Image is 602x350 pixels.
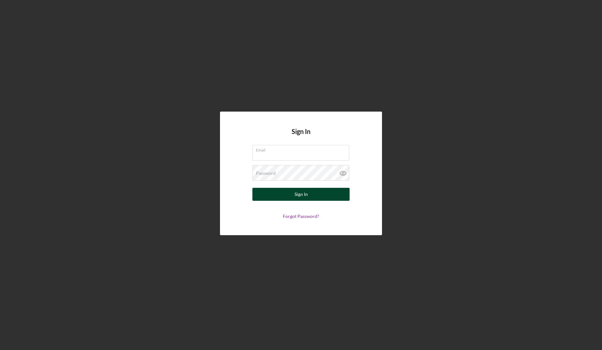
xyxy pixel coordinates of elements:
[252,188,350,201] button: Sign In
[256,171,276,176] label: Password
[256,145,349,152] label: Email
[283,213,319,219] a: Forgot Password?
[295,188,308,201] div: Sign In
[292,128,310,145] h4: Sign In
